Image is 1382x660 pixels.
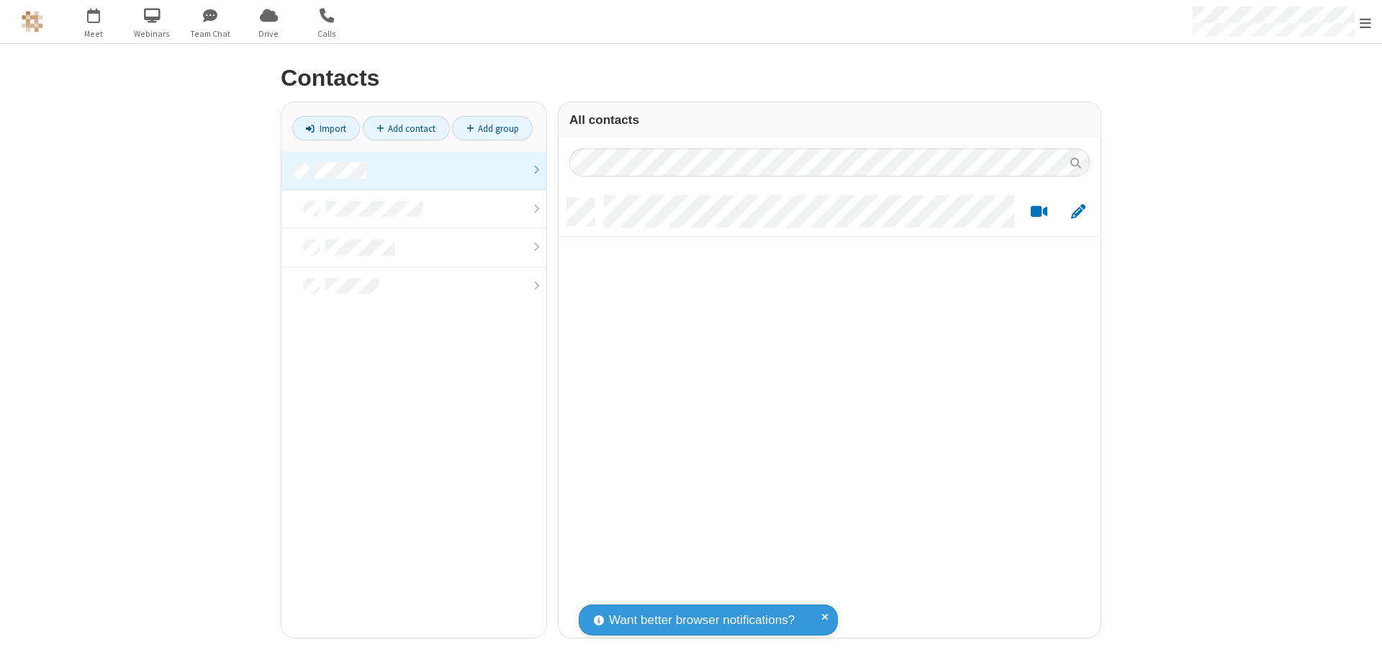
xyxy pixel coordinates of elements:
span: Drive [242,27,296,40]
span: Want better browser notifications? [609,611,795,630]
button: Start a video meeting [1025,203,1053,221]
span: Meet [67,27,121,40]
a: Import [292,116,360,141]
span: Team Chat [184,27,238,40]
h3: All contacts [569,113,1090,127]
a: Add group [452,116,533,141]
span: Webinars [125,27,179,40]
h2: Contacts [281,66,1101,91]
div: grid [559,187,1101,638]
img: QA Selenium DO NOT DELETE OR CHANGE [22,11,43,32]
span: Calls [300,27,354,40]
button: Edit [1064,203,1092,221]
a: Add contact [363,116,450,141]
